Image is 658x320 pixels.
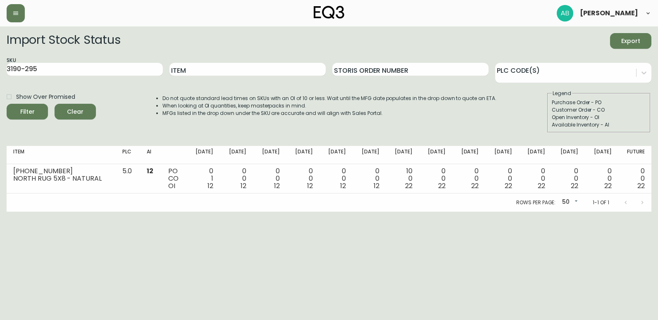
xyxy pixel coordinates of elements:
th: [DATE] [319,146,353,164]
button: Clear [55,104,96,119]
span: [PERSON_NAME] [580,10,638,17]
li: MFGs listed in the drop down under the SKU are accurate and will align with Sales Portal. [162,110,496,117]
th: [DATE] [386,146,419,164]
span: 22 [505,181,512,191]
li: Do not quote standard lead times on SKUs with an OI of 10 or less. Wait until the MFG date popula... [162,95,496,102]
div: 0 0 [459,167,479,190]
button: Filter [7,104,48,119]
img: logo [314,6,344,19]
td: 5.0 [116,164,140,193]
div: 0 0 [226,167,246,190]
div: [PHONE_NUMBER] [13,167,109,175]
span: Clear [61,107,89,117]
div: Customer Order - CO [552,106,646,114]
th: [DATE] [419,146,452,164]
div: 0 0 [558,167,578,190]
div: 0 1 [193,167,213,190]
div: 0 0 [525,167,545,190]
div: 50 [559,196,579,209]
div: 0 0 [293,167,313,190]
th: [DATE] [485,146,518,164]
p: Rows per page: [516,199,555,206]
span: 12 [374,181,379,191]
div: 0 0 [591,167,611,190]
th: [DATE] [187,146,220,164]
th: [DATE] [519,146,552,164]
th: [DATE] [286,146,319,164]
span: Export [617,36,645,46]
th: [DATE] [220,146,253,164]
div: NORTH RUG 5X8 - NATURAL [13,175,109,182]
span: 12 [241,181,246,191]
img: 493892dcc1636eb79a19b244ae3c6b4a [557,5,573,21]
span: 22 [604,181,612,191]
div: Open Inventory - OI [552,114,646,121]
th: [DATE] [452,146,485,164]
div: 10 0 [393,167,412,190]
div: Purchase Order - PO [552,99,646,106]
div: 0 0 [492,167,512,190]
div: 0 0 [625,167,645,190]
span: OI [168,181,175,191]
span: 12 [207,181,213,191]
th: Item [7,146,116,164]
span: 22 [571,181,578,191]
span: Show Over Promised [16,93,75,101]
h2: Import Stock Status [7,33,120,49]
p: 1-1 of 1 [593,199,609,206]
div: 0 0 [326,167,346,190]
span: 22 [471,181,479,191]
div: PO CO [168,167,180,190]
button: Export [610,33,651,49]
th: [DATE] [253,146,286,164]
span: 12 [274,181,280,191]
span: 22 [405,181,412,191]
th: [DATE] [585,146,618,164]
legend: Legend [552,90,572,97]
span: 22 [538,181,545,191]
span: 12 [307,181,313,191]
div: 0 0 [260,167,279,190]
span: 12 [147,166,153,176]
th: AI [140,146,161,164]
span: 12 [340,181,346,191]
th: Future [618,146,651,164]
th: [DATE] [552,146,585,164]
th: PLC [116,146,140,164]
li: When looking at OI quantities, keep masterpacks in mind. [162,102,496,110]
th: [DATE] [353,146,386,164]
div: 0 0 [426,167,446,190]
span: 22 [637,181,645,191]
div: 0 0 [359,167,379,190]
span: 22 [438,181,446,191]
div: Available Inventory - AI [552,121,646,129]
